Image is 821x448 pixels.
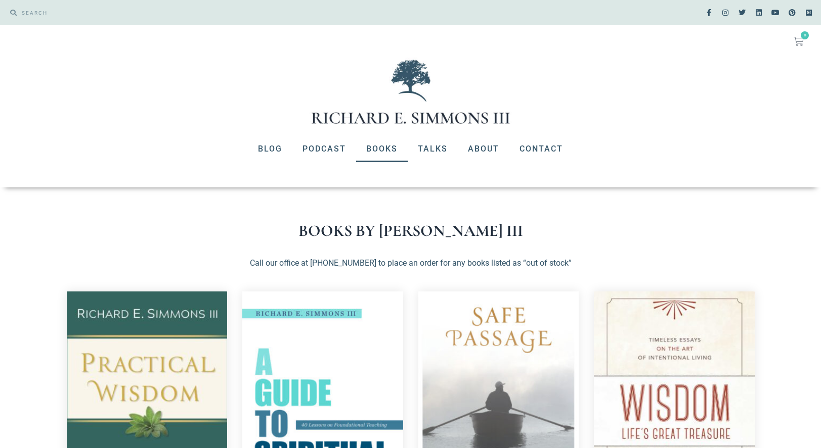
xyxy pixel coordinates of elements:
[356,136,408,162] a: Books
[67,223,755,239] h1: Books by [PERSON_NAME] III
[292,136,356,162] a: Podcast
[801,31,809,39] span: 0
[782,30,816,53] a: 0
[408,136,458,162] a: Talks
[67,257,755,269] p: Call our office at [PHONE_NUMBER] to place an order for any books listed as “out of stock”
[509,136,573,162] a: Contact
[248,136,292,162] a: Blog
[17,5,406,20] input: SEARCH
[458,136,509,162] a: About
